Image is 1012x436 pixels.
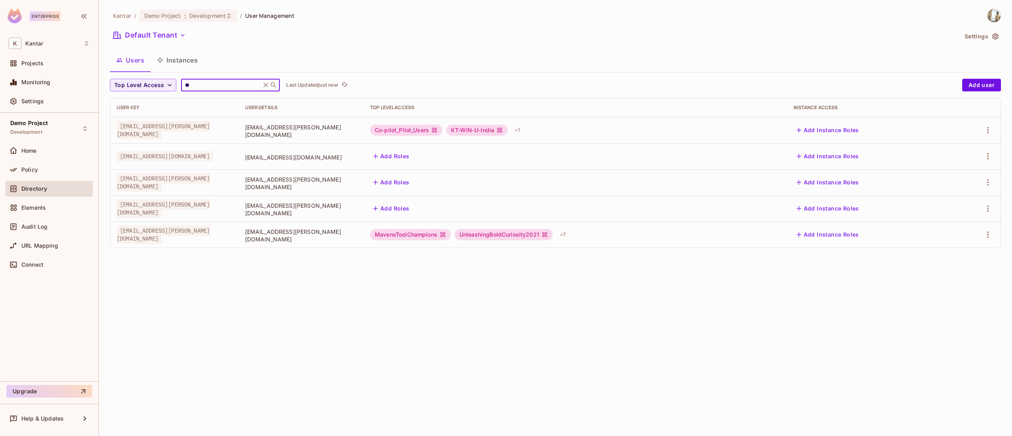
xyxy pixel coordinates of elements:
[370,176,413,189] button: Add Roles
[961,30,1001,43] button: Settings
[144,12,181,19] span: Demo Project
[245,12,295,19] span: User Management
[21,224,47,230] span: Audit Log
[21,148,37,154] span: Home
[9,38,21,49] span: K
[793,176,862,189] button: Add Instance Roles
[793,202,862,215] button: Add Instance Roles
[6,385,92,398] button: Upgrade
[338,80,349,90] span: Click to refresh data
[245,123,358,138] span: [EMAIL_ADDRESS][PERSON_NAME][DOMAIN_NAME]
[21,205,46,211] span: Elements
[189,12,226,19] span: Development
[793,228,862,241] button: Add Instance Roles
[987,9,1001,22] img: Spoorthy D Gopalagowda
[184,13,187,19] span: :
[10,129,42,135] span: Development
[21,186,47,192] span: Directory
[793,104,944,111] div: Instance Access
[110,79,176,91] button: Top Level Access
[113,12,131,19] span: the active workspace
[21,79,51,85] span: Monitoring
[25,40,43,47] span: Workspace: Kantar
[117,121,210,139] span: [EMAIL_ADDRESS][PERSON_NAME][DOMAIN_NAME]
[21,415,64,422] span: Help & Updates
[245,154,358,161] span: [EMAIL_ADDRESS][DOMAIN_NAME]
[117,199,210,218] span: [EMAIL_ADDRESS][PERSON_NAME][DOMAIN_NAME]
[446,125,508,136] div: KT-WIN-U-India
[117,104,232,111] div: User Key
[245,202,358,217] span: [EMAIL_ADDRESS][PERSON_NAME][DOMAIN_NAME]
[245,104,358,111] div: User Details
[245,176,358,191] span: [EMAIL_ADDRESS][PERSON_NAME][DOMAIN_NAME]
[793,124,862,136] button: Add Instance Roles
[151,50,204,70] button: Instances
[117,226,210,244] span: [EMAIL_ADDRESS][PERSON_NAME][DOMAIN_NAME]
[21,60,43,66] span: Projects
[370,125,442,136] div: Co-pilot_Pilot_Users
[245,228,358,243] span: [EMAIL_ADDRESS][PERSON_NAME][DOMAIN_NAME]
[110,29,189,42] button: Default Tenant
[962,79,1001,91] button: Add user
[21,98,44,104] span: Settings
[557,228,569,241] div: + 7
[8,9,22,23] img: SReyMgAAAABJRU5ErkJggg==
[455,229,553,240] div: UnleashingBoldCuriosity2021
[340,80,349,90] button: refresh
[240,12,242,19] li: /
[370,150,413,163] button: Add Roles
[117,151,213,161] span: [EMAIL_ADDRESS][DOMAIN_NAME]
[286,82,338,88] p: Last Updated just now
[21,167,38,173] span: Policy
[114,80,164,90] span: Top Level Access
[341,81,348,89] span: refresh
[10,120,48,126] span: Demo Project
[134,12,136,19] li: /
[793,150,862,163] button: Add Instance Roles
[512,124,523,136] div: + 1
[117,173,210,191] span: [EMAIL_ADDRESS][PERSON_NAME][DOMAIN_NAME]
[370,229,451,240] div: MavensToolChampions
[110,50,151,70] button: Users
[21,262,43,268] span: Connect
[21,243,58,249] span: URL Mapping
[30,11,60,21] div: Enterprise
[370,202,413,215] button: Add Roles
[370,104,781,111] div: Top Level Access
